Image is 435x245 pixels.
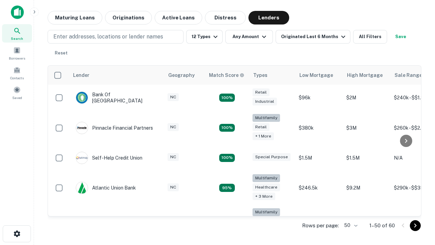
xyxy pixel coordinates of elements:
div: Retail [253,123,269,131]
a: Borrowers [2,44,32,62]
button: Active Loans [155,11,202,24]
div: Types [253,71,267,79]
div: 50 [342,220,359,230]
a: Search [2,24,32,43]
button: Maturing Loans [48,11,102,24]
div: Industrial [253,98,277,105]
button: Any Amount [225,30,273,44]
p: 1–50 of 60 [369,222,395,230]
div: Retail [253,88,269,96]
span: Saved [12,95,22,100]
div: + 3 more [253,193,275,200]
button: Lenders [248,11,289,24]
div: Atlantic Union Bank [76,182,136,194]
div: NC [168,183,179,191]
a: Contacts [2,64,32,82]
td: $380k [295,111,343,145]
img: picture [76,152,88,164]
td: $3.2M [343,205,390,239]
th: Geography [164,66,205,85]
div: Originated Last 6 Months [281,33,347,41]
button: Originations [105,11,152,24]
div: Multifamily [253,174,280,182]
td: $96k [295,85,343,111]
td: $246.5k [295,171,343,205]
div: Multifamily [253,208,280,216]
img: picture [76,182,88,194]
p: Rows per page: [302,222,339,230]
td: $3M [343,111,390,145]
button: Enter addresses, locations or lender names [48,30,184,44]
div: Pinnacle Financial Partners [76,122,153,134]
div: Matching Properties: 11, hasApolloMatch: undefined [219,154,235,162]
div: Sale Range [395,71,422,79]
td: $1.5M [343,145,390,171]
div: The Fidelity Bank [76,216,131,228]
button: Originated Last 6 Months [276,30,350,44]
div: Special Purpose [253,153,291,161]
button: Save your search to get updates of matches that match your search criteria. [390,30,412,44]
div: Lender [73,71,89,79]
th: Capitalize uses an advanced AI algorithm to match your search with the best lender. The match sco... [205,66,249,85]
th: High Mortgage [343,66,390,85]
a: Saved [2,83,32,102]
td: $9.2M [343,171,390,205]
div: NC [168,153,179,161]
div: Matching Properties: 17, hasApolloMatch: undefined [219,124,235,132]
span: Borrowers [9,55,25,61]
div: Matching Properties: 9, hasApolloMatch: undefined [219,184,235,192]
div: Healthcare [253,183,280,191]
img: capitalize-icon.png [11,5,24,19]
div: + 1 more [253,132,274,140]
th: Lender [69,66,164,85]
div: Multifamily [253,114,280,122]
img: picture [76,92,88,103]
div: High Mortgage [347,71,383,79]
div: NC [168,93,179,101]
h6: Match Score [209,71,243,79]
button: Reset [50,46,72,60]
span: Search [11,36,23,41]
div: Matching Properties: 15, hasApolloMatch: undefined [219,94,235,102]
p: Enter addresses, locations or lender names [53,33,163,41]
iframe: Chat Widget [401,169,435,201]
div: Self-help Credit Union [76,152,142,164]
th: Low Mortgage [295,66,343,85]
td: $246k [295,205,343,239]
button: Distress [205,11,246,24]
td: $2M [343,85,390,111]
button: 12 Types [186,30,223,44]
div: Geography [168,71,195,79]
td: $1.5M [295,145,343,171]
button: Go to next page [410,220,421,231]
div: NC [168,123,179,131]
img: picture [76,122,88,134]
div: Bank Of [GEOGRAPHIC_DATA] [76,92,157,104]
th: Types [249,66,295,85]
div: Low Mortgage [299,71,333,79]
span: Contacts [10,75,24,81]
button: All Filters [353,30,387,44]
div: Capitalize uses an advanced AI algorithm to match your search with the best lender. The match sco... [209,71,244,79]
